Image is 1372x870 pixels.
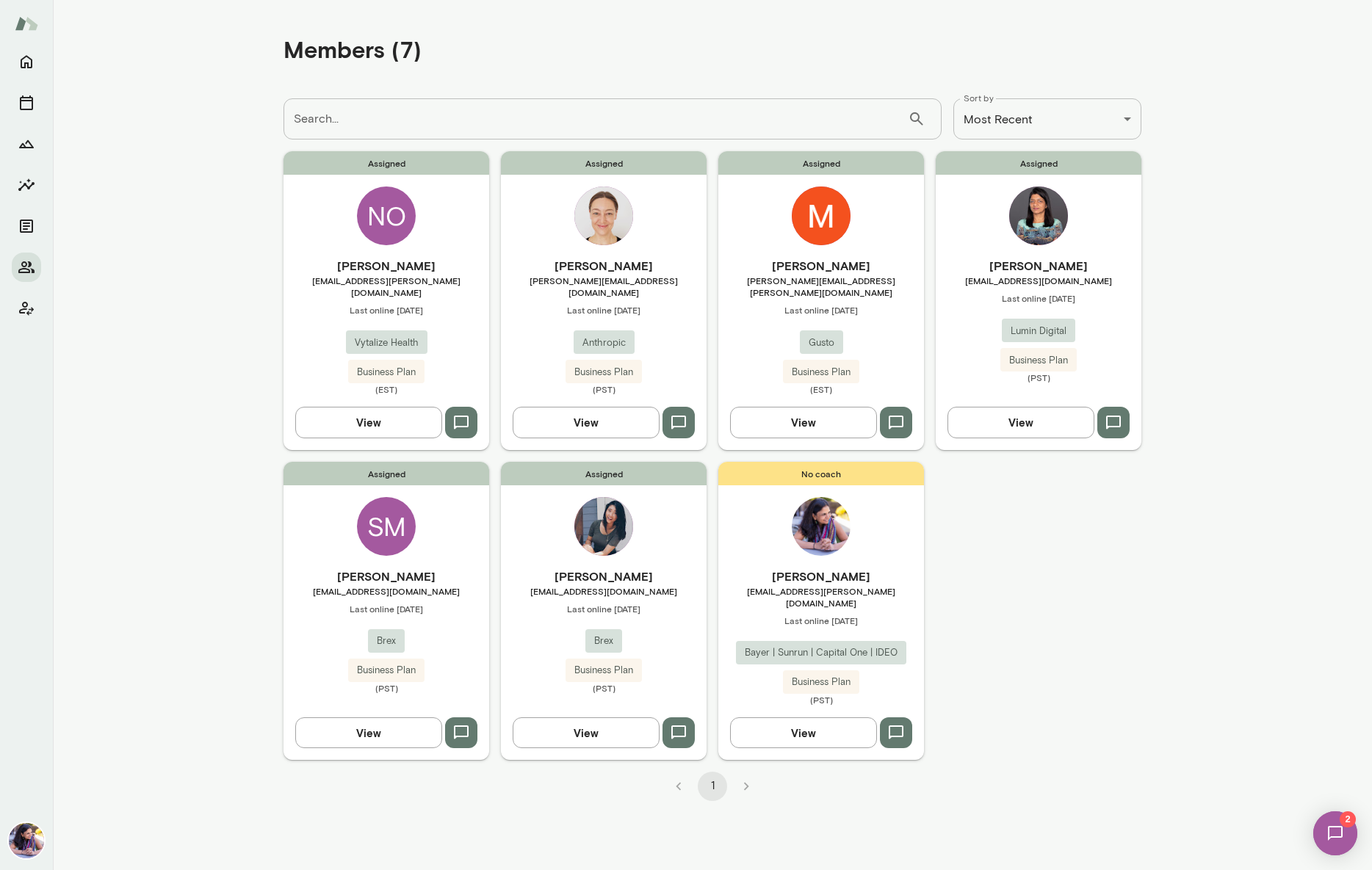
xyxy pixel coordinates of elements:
[718,615,924,626] span: Last online [DATE]
[348,663,425,678] span: Business Plan
[730,407,877,438] button: View
[501,603,707,615] span: Last online [DATE]
[936,151,1141,175] span: Assigned
[284,603,489,615] span: Last online [DATE]
[357,186,416,245] div: NO
[800,336,843,350] span: Gusto
[12,211,41,241] button: Documents
[964,92,994,104] label: Sort by
[718,694,924,706] span: (PST)
[501,568,707,585] h6: [PERSON_NAME]
[574,186,633,245] img: Jane Leibrock
[284,257,489,275] h6: [PERSON_NAME]
[1009,186,1068,245] img: Bhavna Mittal
[718,568,924,585] h6: [PERSON_NAME]
[284,462,489,485] span: Assigned
[284,568,489,585] h6: [PERSON_NAME]
[284,151,489,175] span: Assigned
[718,383,924,395] span: (EST)
[936,257,1141,275] h6: [PERSON_NAME]
[718,585,924,609] span: [EMAIL_ADDRESS][PERSON_NAME][DOMAIN_NAME]
[501,304,707,316] span: Last online [DATE]
[1000,353,1077,368] span: Business Plan
[295,407,442,438] button: View
[792,186,851,245] img: Mike Hardy
[513,407,660,438] button: View
[574,497,633,556] img: Annie Xue
[585,634,622,648] span: Brex
[501,682,707,694] span: (PST)
[501,383,707,395] span: (PST)
[501,257,707,275] h6: [PERSON_NAME]
[284,35,422,63] h4: Members (7)
[718,462,924,485] span: No coach
[284,304,489,316] span: Last online [DATE]
[357,497,416,556] div: SM
[12,294,41,323] button: Client app
[12,253,41,282] button: Members
[9,823,44,858] img: Aradhana Goel
[501,275,707,298] span: [PERSON_NAME][EMAIL_ADDRESS][DOMAIN_NAME]
[936,371,1141,383] span: (PST)
[718,304,924,316] span: Last online [DATE]
[736,645,906,660] span: Bayer | Sunrun | Capital One | IDEO
[284,585,489,597] span: [EMAIL_ADDRESS][DOMAIN_NAME]
[936,292,1141,304] span: Last online [DATE]
[662,772,763,801] nav: pagination navigation
[12,129,41,159] button: Growth Plan
[12,47,41,76] button: Home
[953,98,1141,139] div: Most Recent
[284,682,489,694] span: (PST)
[698,772,727,801] button: page 1
[1002,324,1075,338] span: Lumin Digital
[501,151,707,175] span: Assigned
[501,462,707,485] span: Assigned
[284,383,489,395] span: (EST)
[15,10,38,37] img: Mento
[295,717,442,748] button: View
[12,88,41,117] button: Sessions
[574,336,635,350] span: Anthropic
[730,717,877,748] button: View
[284,275,489,298] span: [EMAIL_ADDRESS][PERSON_NAME][DOMAIN_NAME]
[783,365,859,380] span: Business Plan
[284,760,1141,801] div: pagination
[792,497,851,556] img: Aradhana Goel
[346,336,427,350] span: Vytalize Health
[12,170,41,200] button: Insights
[947,407,1094,438] button: View
[783,675,859,689] span: Business Plan
[718,151,924,175] span: Assigned
[566,365,642,380] span: Business Plan
[566,663,642,678] span: Business Plan
[936,275,1141,286] span: [EMAIL_ADDRESS][DOMAIN_NAME]
[718,257,924,275] h6: [PERSON_NAME]
[718,275,924,298] span: [PERSON_NAME][EMAIL_ADDRESS][PERSON_NAME][DOMAIN_NAME]
[348,365,425,380] span: Business Plan
[368,634,405,648] span: Brex
[513,717,660,748] button: View
[501,585,707,597] span: [EMAIL_ADDRESS][DOMAIN_NAME]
